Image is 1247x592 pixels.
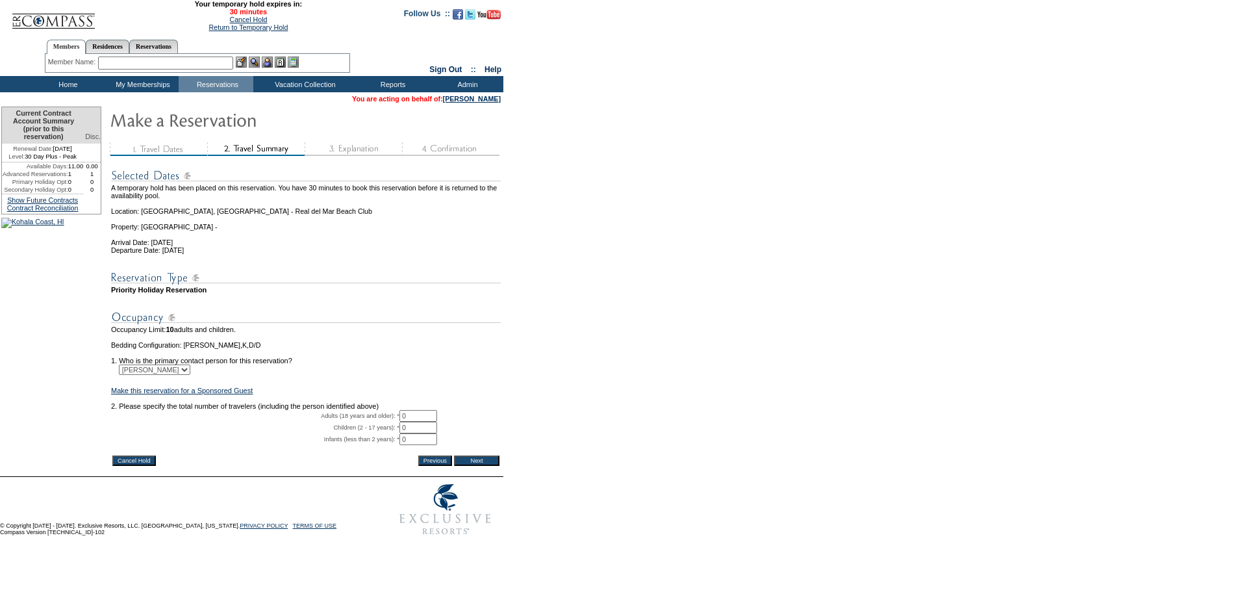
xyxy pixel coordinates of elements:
[387,477,503,542] img: Exclusive Resorts
[2,107,83,144] td: Current Contract Account Summary (prior to this reservation)
[2,178,68,186] td: Primary Holiday Opt:
[429,76,503,92] td: Admin
[111,433,399,445] td: Infants (less than 2 years): *
[2,186,68,194] td: Secondary Holiday Opt:
[477,10,501,19] img: Subscribe to our YouTube Channel
[429,65,462,74] a: Sign Out
[453,9,463,19] img: Become our fan on Facebook
[68,178,84,186] td: 0
[111,341,501,349] td: Bedding Configuration: [PERSON_NAME],K,D/D
[13,145,53,153] span: Renewal Date:
[229,16,267,23] a: Cancel Hold
[2,153,83,162] td: 30 Day Plus - Peak
[102,8,394,16] span: 30 minutes
[465,13,475,21] a: Follow us on Twitter
[7,196,78,204] a: Show Future Contracts
[236,57,247,68] img: b_edit.gif
[83,186,101,194] td: 0
[1,218,64,228] img: Kohala Coast, HI
[249,57,260,68] img: View
[453,13,463,21] a: Become our fan on Facebook
[454,456,499,466] input: Next
[104,76,179,92] td: My Memberships
[111,184,501,199] td: A temporary hold has been placed on this reservation. You have 30 minutes to book this reservatio...
[110,107,370,133] img: Make Reservation
[68,186,84,194] td: 0
[111,215,501,231] td: Property: [GEOGRAPHIC_DATA] -
[288,57,299,68] img: b_calculator.gif
[83,178,101,186] td: 0
[111,387,253,394] a: Make this reservation for a Sponsored Guest
[68,162,84,170] td: 11.00
[48,57,98,68] div: Member Name:
[83,170,101,178] td: 1
[111,231,501,246] td: Arrival Date: [DATE]
[83,162,101,170] td: 0.00
[2,144,83,153] td: [DATE]
[111,422,399,433] td: Children (2 - 17 years): *
[111,286,501,294] td: Priority Holiday Reservation
[111,168,501,184] img: subTtlSelectedDates.gif
[111,270,501,286] img: subTtlResType.gif
[47,40,86,54] a: Members
[110,142,207,156] img: step1_state3.gif
[11,3,95,29] img: Compass Home
[111,199,501,215] td: Location: [GEOGRAPHIC_DATA], [GEOGRAPHIC_DATA] - Real del Mar Beach Club
[111,309,501,326] img: subTtlOccupancy.gif
[112,456,156,466] input: Cancel Hold
[179,76,253,92] td: Reservations
[85,133,101,140] span: Disc.
[465,9,475,19] img: Follow us on Twitter
[111,349,501,365] td: 1. Who is the primary contact person for this reservation?
[207,142,305,156] img: step2_state2.gif
[253,76,354,92] td: Vacation Collection
[240,522,288,529] a: PRIVACY POLICY
[418,456,452,466] input: Previous
[29,76,104,92] td: Home
[402,142,499,156] img: step4_state1.gif
[111,410,399,422] td: Adults (18 years and older): *
[293,522,337,529] a: TERMS OF USE
[477,13,501,21] a: Subscribe to our YouTube Channel
[7,204,79,212] a: Contract Reconciliation
[443,95,501,103] a: [PERSON_NAME]
[8,153,25,161] span: Level:
[111,326,501,333] td: Occupancy Limit: adults and children.
[471,65,476,74] span: ::
[352,95,501,103] span: You are acting on behalf of:
[275,57,286,68] img: Reservations
[404,8,450,23] td: Follow Us ::
[166,326,173,333] span: 10
[354,76,429,92] td: Reports
[86,40,129,53] a: Residences
[2,162,68,170] td: Available Days:
[262,57,273,68] img: Impersonate
[305,142,402,156] img: step3_state1.gif
[485,65,501,74] a: Help
[129,40,178,53] a: Reservations
[68,170,84,178] td: 1
[111,402,501,410] td: 2. Please specify the total number of travelers (including the person identified above)
[2,170,68,178] td: Advanced Reservations:
[209,23,288,31] a: Return to Temporary Hold
[111,246,501,254] td: Departure Date: [DATE]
